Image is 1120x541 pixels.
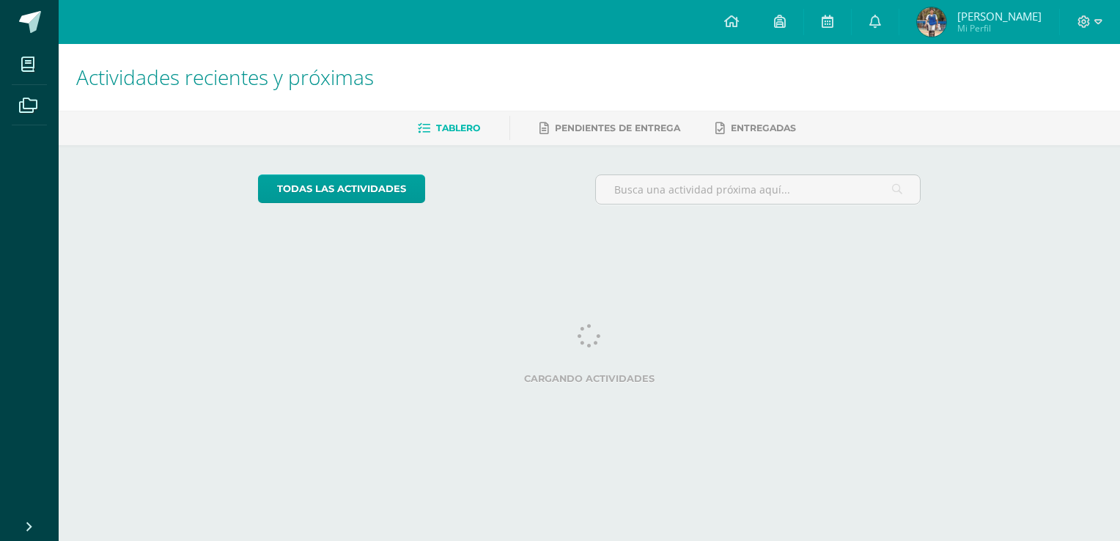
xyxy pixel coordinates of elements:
[418,117,480,140] a: Tablero
[957,9,1042,23] span: [PERSON_NAME]
[258,174,425,203] a: todas las Actividades
[258,373,921,384] label: Cargando actividades
[957,22,1042,34] span: Mi Perfil
[715,117,796,140] a: Entregadas
[555,122,680,133] span: Pendientes de entrega
[539,117,680,140] a: Pendientes de entrega
[436,122,480,133] span: Tablero
[76,63,374,91] span: Actividades recientes y próximas
[596,175,921,204] input: Busca una actividad próxima aquí...
[731,122,796,133] span: Entregadas
[917,7,946,37] img: 2e9950fe0cc311d223b1bf7ea665d33a.png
